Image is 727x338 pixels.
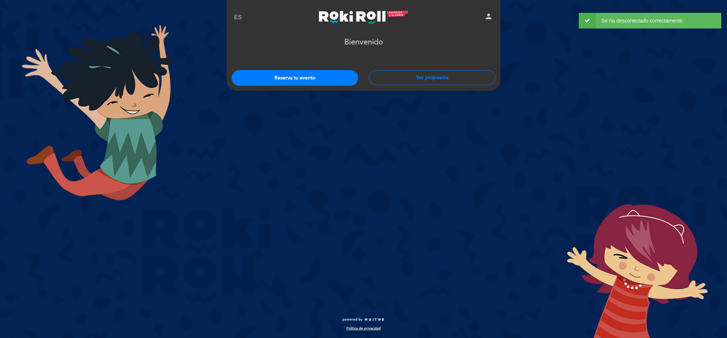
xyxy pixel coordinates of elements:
[717,13,720,17] button: ×
[319,8,408,27] a: Roki Roll
[484,12,493,21] i: person
[369,70,495,85] button: Ver propuesta
[579,13,721,28] div: Se ha desconectado correctamente.
[346,326,381,331] a: Política de privacidad
[232,70,358,86] button: Reserva tu evento
[364,318,385,322] img: MEITRE
[342,317,385,322] a: powered by
[484,12,493,23] button: person
[344,38,383,47] h1: Bienvenido
[342,317,362,322] span: powered by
